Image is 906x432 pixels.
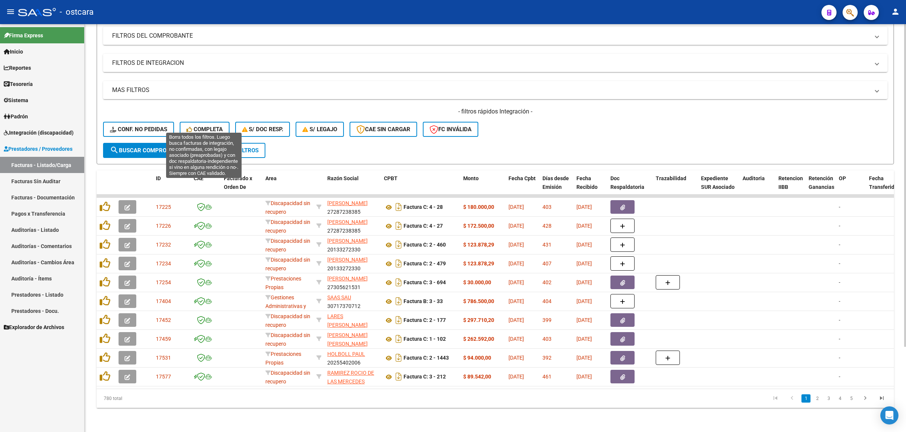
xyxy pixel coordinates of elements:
span: Discapacidad sin recupero [265,200,310,215]
strong: $ 262.592,00 [463,336,494,342]
a: go to last page [875,394,889,403]
div: Open Intercom Messenger [880,406,898,424]
span: S/ legajo [302,126,337,133]
span: [DATE] [508,374,524,380]
strong: Factura C: 2 - 479 [404,261,446,267]
button: Completa [180,122,230,137]
span: [PERSON_NAME] [327,200,368,206]
span: Explorador de Archivos [4,323,64,331]
span: Discapacidad sin recupero [265,370,310,385]
mat-expansion-panel-header: FILTROS DE INTEGRACION [103,54,888,72]
div: 27287238385 [327,218,378,234]
button: CAE SIN CARGAR [350,122,417,137]
datatable-header-cell: Doc Respaldatoria [607,170,653,204]
span: [DATE] [576,260,592,267]
div: 20133272330 [327,237,378,253]
span: - ostcara [60,4,94,20]
li: page 1 [800,392,812,405]
div: 27305621531 [327,274,378,290]
button: Borrar Filtros [197,143,265,158]
span: Fecha Recibido [576,175,598,190]
div: 27947912963 [327,331,378,347]
span: CAE SIN CARGAR [356,126,410,133]
mat-panel-title: MAS FILTROS [112,86,869,94]
mat-icon: delete [204,146,213,155]
span: [DATE] [576,242,592,248]
div: 20255402006 [327,350,378,366]
span: Discapacidad sin recupero [265,219,310,234]
span: Padrón [4,112,28,121]
strong: Factura B: 3 - 33 [404,299,443,305]
div: 27287238385 [327,199,378,215]
span: 428 [542,223,552,229]
div: 30717370712 [327,293,378,309]
a: 3 [824,394,833,403]
span: Prestaciones Propias [265,351,301,366]
span: - [839,223,840,229]
span: - [839,374,840,380]
span: [DATE] [576,336,592,342]
span: Prestaciones Propias [265,276,301,290]
span: 17531 [156,355,171,361]
datatable-header-cell: OP [836,170,866,204]
span: 403 [542,204,552,210]
div: 20133272330 [327,256,378,271]
datatable-header-cell: Monto [460,170,505,204]
span: Fecha Transferido [869,175,897,190]
button: Buscar Comprobante [103,143,191,158]
span: Facturado x Orden De [224,175,252,190]
div: 27342511266 [327,369,378,385]
span: CAE [194,175,203,181]
span: 461 [542,374,552,380]
a: go to first page [768,394,783,403]
span: 17254 [156,279,171,285]
strong: Factura C: 2 - 460 [404,242,446,248]
span: Retencion IIBB [778,175,803,190]
h4: - filtros rápidos Integración - [103,107,888,116]
span: Doc Respaldatoria [610,175,644,190]
mat-panel-title: FILTROS DE INTEGRACION [112,59,869,67]
span: - [839,279,840,285]
span: Completa [186,126,223,133]
span: Sistema [4,96,28,104]
span: Area [265,175,277,181]
a: 2 [813,394,822,403]
datatable-header-cell: Auditoria [740,170,775,204]
span: CPBT [384,175,398,181]
div: 27342677431 [327,312,378,328]
datatable-header-cell: Fecha Recibido [573,170,607,204]
span: [DATE] [576,204,592,210]
span: [DATE] [508,279,524,285]
span: - [839,204,840,210]
strong: $ 297.710,20 [463,317,494,323]
span: 17577 [156,374,171,380]
span: Fecha Cpbt [508,175,536,181]
span: 392 [542,355,552,361]
span: Prestadores / Proveedores [4,145,72,153]
mat-expansion-panel-header: FILTROS DEL COMPROBANTE [103,27,888,45]
span: Razón Social [327,175,359,181]
strong: Factura C: 3 - 694 [404,280,446,286]
a: 5 [847,394,856,403]
span: [DATE] [508,223,524,229]
span: HOLBOLL PAUL [327,351,365,357]
li: page 5 [846,392,857,405]
span: [DATE] [576,317,592,323]
span: [DATE] [576,279,592,285]
span: [DATE] [576,374,592,380]
span: [DATE] [508,242,524,248]
strong: $ 30.000,00 [463,279,491,285]
span: - [839,242,840,248]
span: 402 [542,279,552,285]
span: [DATE] [508,260,524,267]
button: FC Inválida [423,122,478,137]
span: Discapacidad sin recupero [265,238,310,253]
a: 1 [801,394,810,403]
i: Descargar documento [394,239,404,251]
span: 17404 [156,298,171,304]
span: [DATE] [576,298,592,304]
strong: $ 180.000,00 [463,204,494,210]
strong: $ 89.542,00 [463,374,491,380]
span: [DATE] [508,204,524,210]
span: [DATE] [508,317,524,323]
